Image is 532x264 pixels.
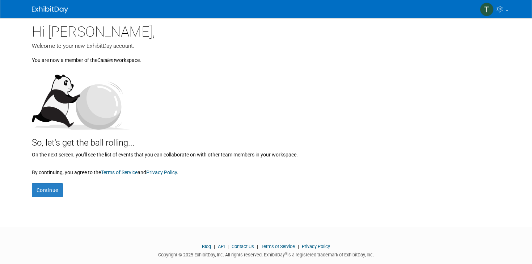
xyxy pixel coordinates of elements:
[32,149,501,158] div: On the next screen, you'll see the list of events that you can collaborate on with other team mem...
[101,169,138,175] a: Terms of Service
[32,67,130,130] img: Let's get the ball rolling
[296,244,301,249] span: |
[480,3,494,16] img: Tetyana Rybalka
[302,244,330,249] a: Privacy Policy
[261,244,295,249] a: Terms of Service
[32,165,501,176] div: By continuing, you agree to the and .
[218,244,225,249] a: API
[32,6,68,13] img: ExhibitDay
[32,130,501,149] div: So, let's get the ball rolling...
[32,50,501,64] div: You are now a member of the workspace.
[202,244,211,249] a: Blog
[232,244,254,249] a: Contact Us
[97,57,115,63] i: Catalent
[255,244,260,249] span: |
[285,251,287,255] sup: ®
[32,42,501,50] div: Welcome to your new ExhibitDay account.
[32,183,63,197] button: Continue
[32,18,501,42] div: Hi [PERSON_NAME],
[226,244,231,249] span: |
[212,244,217,249] span: |
[146,169,177,175] a: Privacy Policy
